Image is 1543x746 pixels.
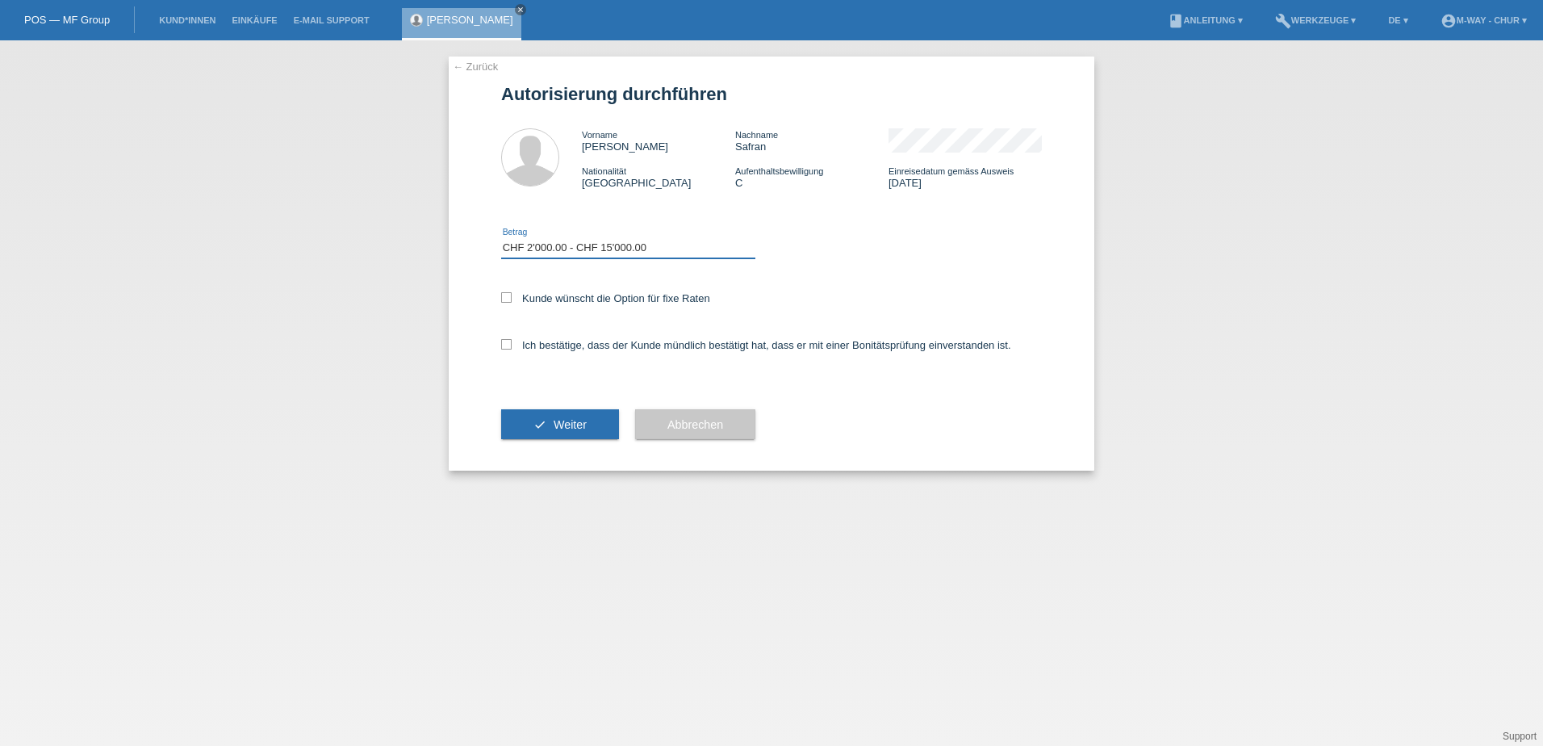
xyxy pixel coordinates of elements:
div: [DATE] [889,165,1042,189]
h1: Autorisierung durchführen [501,84,1042,104]
i: build [1275,13,1291,29]
i: close [516,6,525,14]
span: Nachname [735,130,778,140]
a: close [515,4,526,15]
a: Kund*innen [151,15,224,25]
a: buildWerkzeuge ▾ [1267,15,1365,25]
button: check Weiter [501,409,619,440]
button: Abbrechen [635,409,755,440]
span: Vorname [582,130,617,140]
a: [PERSON_NAME] [427,14,513,26]
a: ← Zurück [453,61,498,73]
span: Aufenthaltsbewilligung [735,166,823,176]
label: Ich bestätige, dass der Kunde mündlich bestätigt hat, dass er mit einer Bonitätsprüfung einversta... [501,339,1011,351]
a: DE ▾ [1380,15,1415,25]
a: E-Mail Support [286,15,378,25]
i: check [533,418,546,431]
i: account_circle [1441,13,1457,29]
label: Kunde wünscht die Option für fixe Raten [501,292,710,304]
a: Einkäufe [224,15,285,25]
a: POS — MF Group [24,14,110,26]
a: bookAnleitung ▾ [1160,15,1251,25]
div: Safran [735,128,889,153]
div: [PERSON_NAME] [582,128,735,153]
div: C [735,165,889,189]
a: account_circlem-way - Chur ▾ [1432,15,1535,25]
a: Support [1503,731,1537,742]
span: Nationalität [582,166,626,176]
span: Weiter [554,418,587,431]
div: [GEOGRAPHIC_DATA] [582,165,735,189]
i: book [1168,13,1184,29]
span: Abbrechen [667,418,723,431]
span: Einreisedatum gemäss Ausweis [889,166,1014,176]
